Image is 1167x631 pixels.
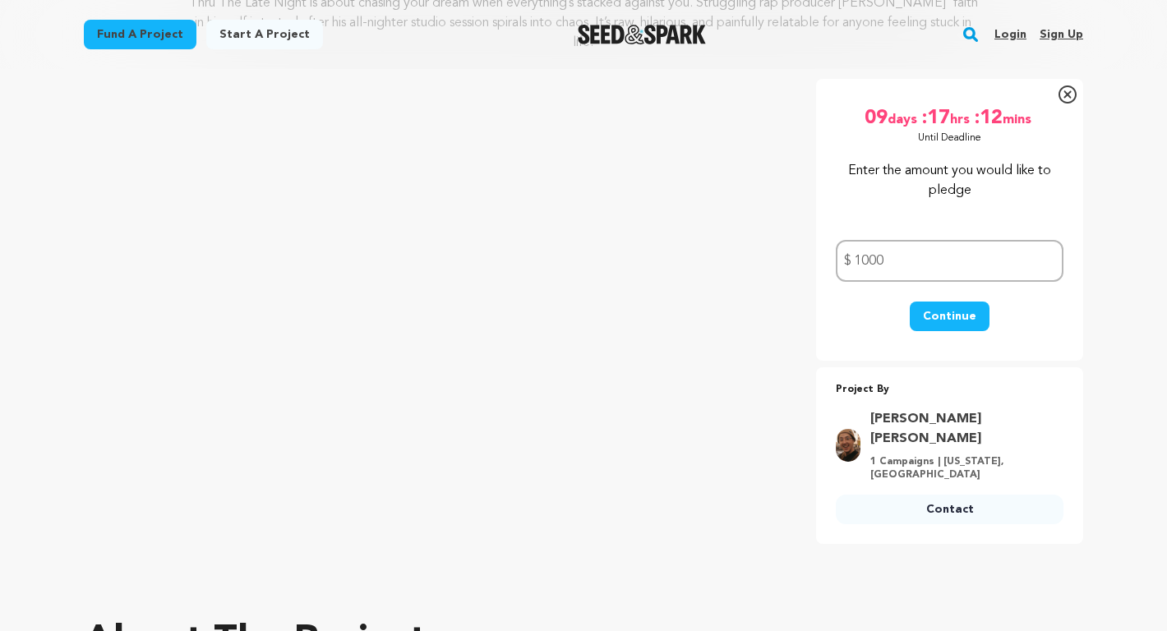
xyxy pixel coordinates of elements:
span: mins [1003,105,1035,131]
img: Seed&Spark Logo Dark Mode [578,25,707,44]
a: Goto Tyler Patrick Jones profile [870,409,1054,449]
span: :12 [973,105,1003,131]
span: $ [844,251,851,271]
span: 09 [865,105,888,131]
span: :17 [920,105,950,131]
a: Contact [836,495,1063,524]
a: Login [994,21,1026,48]
p: Project By [836,380,1063,399]
span: days [888,105,920,131]
a: Sign up [1040,21,1083,48]
span: hrs [950,105,973,131]
a: Fund a project [84,20,196,49]
p: Until Deadline [918,131,981,145]
button: Continue [910,302,989,331]
a: Seed&Spark Homepage [578,25,707,44]
p: Enter the amount you would like to pledge [836,161,1063,200]
a: Start a project [206,20,323,49]
p: 1 Campaigns | [US_STATE], [GEOGRAPHIC_DATA] [870,455,1054,481]
img: c2b7fc1e64f2ce17.png [836,429,860,462]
